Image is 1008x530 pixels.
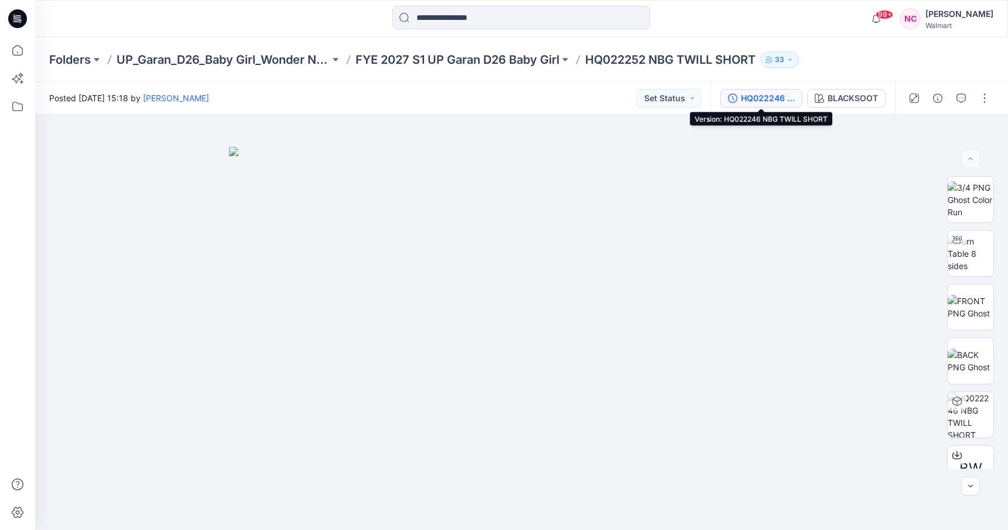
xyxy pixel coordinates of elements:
span: Posted [DATE] 15:18 by [49,92,209,104]
img: HQ022246 NBG TWILL SHORT BLACKSOOT [948,392,993,438]
a: UP_Garan_D26_Baby Girl_Wonder Nation [117,51,330,68]
div: Walmart [925,21,993,30]
img: BACK PNG Ghost [948,349,993,373]
span: BW [959,458,982,479]
a: Folders [49,51,91,68]
button: HQ022246 NBG TWILL SHORT [720,89,802,108]
button: Details [928,89,947,108]
p: HQ022252 NBG TWILL SHORT [585,51,756,68]
img: 3/4 PNG Ghost Color Run [948,181,993,218]
div: [PERSON_NAME] [925,7,993,21]
div: NC [900,8,921,29]
p: 33 [775,53,784,66]
img: Turn Table 8 sides [948,235,993,272]
div: BLACKSOOT [828,92,878,105]
div: HQ022246 NBG TWILL SHORT [741,92,795,105]
span: 99+ [876,10,893,19]
img: FRONT PNG Ghost [948,295,993,319]
button: BLACKSOOT [807,89,886,108]
img: eyJhbGciOiJIUzI1NiIsImtpZCI6IjAiLCJzbHQiOiJzZXMiLCJ0eXAiOiJKV1QifQ.eyJkYXRhIjp7InR5cGUiOiJzdG9yYW... [229,147,815,530]
button: 33 [760,51,799,68]
a: FYE 2027 S1 UP Garan D26 Baby Girl [356,51,559,68]
a: [PERSON_NAME] [143,93,209,103]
